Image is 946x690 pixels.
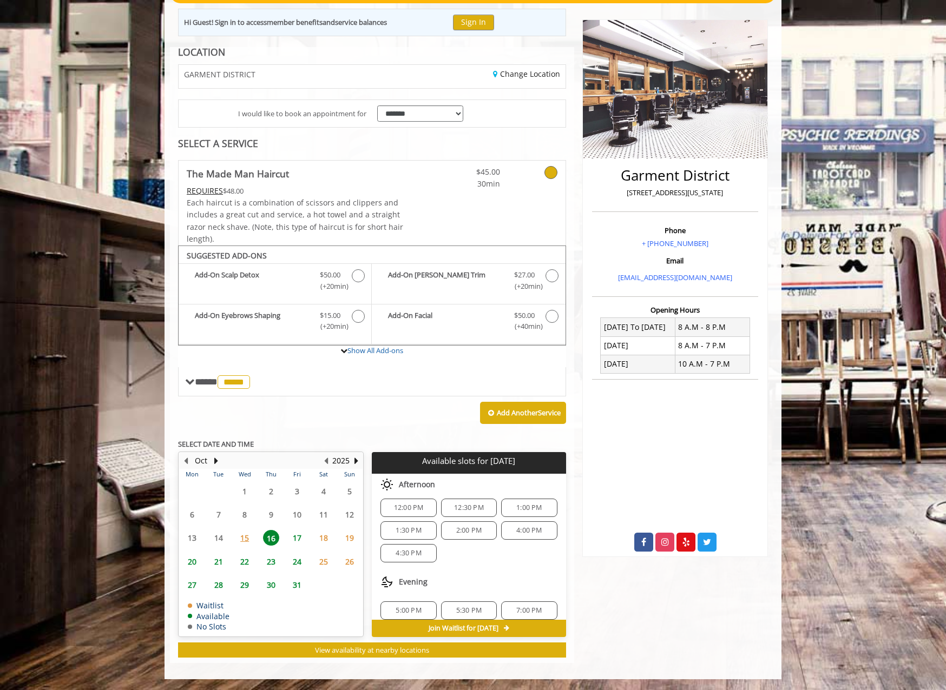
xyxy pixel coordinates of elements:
td: Select day25 [310,549,336,573]
span: 4:30 PM [396,549,421,558]
td: No Slots [188,622,229,631]
div: 5:30 PM [441,601,497,620]
span: 21 [211,554,227,569]
span: This service needs some Advance to be paid before we block your appointment [187,185,223,196]
span: 12:00 PM [394,503,424,512]
span: $50.00 [320,269,340,281]
td: Select day18 [310,526,336,549]
a: Show All Add-ons [347,346,403,355]
td: Select day20 [179,549,205,573]
div: The Made Man Haircut Add-onS [178,246,566,346]
b: Add Another Service [497,408,561,417]
div: 2:00 PM [441,521,497,540]
button: Oct [195,455,207,467]
span: $50.00 [514,310,535,321]
div: 1:30 PM [380,521,436,540]
th: Sat [310,469,336,480]
th: Mon [179,469,205,480]
div: 5:00 PM [380,601,436,620]
span: GARMENT DISTRICT [184,70,255,78]
span: I would like to book an appointment for [238,108,366,120]
th: Thu [258,469,284,480]
td: [DATE] [601,355,675,373]
span: $15.00 [320,310,340,321]
td: Available [188,612,229,620]
img: afternoon slots [380,478,393,491]
span: 5:00 PM [396,606,421,615]
th: Sun [337,469,363,480]
td: Select day28 [205,573,231,596]
span: 15 [236,530,253,546]
td: Select day15 [232,526,258,549]
td: [DATE] [601,336,675,355]
th: Wed [232,469,258,480]
td: [DATE] To [DATE] [601,318,675,336]
button: Previous Year [321,455,330,467]
span: 23 [263,554,279,569]
h3: Email [595,257,756,264]
span: (+20min ) [314,321,346,332]
a: Change Location [493,69,560,79]
td: Select day26 [337,549,363,573]
button: Previous Month [181,455,190,467]
b: Add-On Eyebrows Shaping [195,310,309,333]
td: Waitlist [188,601,229,609]
td: 10 A.M - 7 P.M [675,355,750,373]
span: 29 [236,577,253,593]
span: 19 [341,530,358,546]
span: 26 [341,554,358,569]
div: $48.00 [187,185,404,197]
div: SELECT A SERVICE [178,138,566,149]
td: Select day17 [284,526,310,549]
td: Select day22 [232,549,258,573]
div: 7:00 PM [501,601,557,620]
span: 20 [184,554,200,569]
div: 4:30 PM [380,544,436,562]
label: Add-On Beard Trim [377,269,560,295]
td: Select day30 [258,573,284,596]
span: 5:30 PM [456,606,482,615]
button: View availability at nearby locations [178,642,566,658]
span: 30min [436,178,500,190]
td: Select day27 [179,573,205,596]
b: SUGGESTED ADD-ONS [187,250,267,261]
button: Next Year [352,455,360,467]
b: Add-On Scalp Detox [195,269,309,292]
td: 8 A.M - 7 P.M [675,336,750,355]
span: 4:00 PM [516,526,542,535]
label: Add-On Scalp Detox [184,269,366,295]
td: Select day16 [258,526,284,549]
h2: Garment District [595,168,756,183]
td: Select day21 [205,549,231,573]
span: 12:30 PM [454,503,484,512]
button: Sign In [453,15,494,30]
label: Add-On Eyebrows Shaping [184,310,366,335]
h3: Phone [595,227,756,234]
span: 1:00 PM [516,503,542,512]
span: 24 [289,554,305,569]
td: Select day24 [284,549,310,573]
span: 16 [263,530,279,546]
span: $45.00 [436,166,500,178]
b: service balances [335,17,387,27]
a: + [PHONE_NUMBER] [642,238,708,248]
th: Fri [284,469,310,480]
b: Add-On [PERSON_NAME] Trim [388,269,503,292]
td: Select day29 [232,573,258,596]
b: member benefits [267,17,323,27]
span: 31 [289,577,305,593]
span: 7:00 PM [516,606,542,615]
a: [EMAIL_ADDRESS][DOMAIN_NAME] [618,273,732,282]
span: 17 [289,530,305,546]
div: Hi Guest! Sign in to access and [184,17,387,28]
span: 18 [316,530,332,546]
span: 1:30 PM [396,526,421,535]
span: View availability at nearby locations [315,645,429,655]
span: Afternoon [399,480,435,489]
div: 12:00 PM [380,499,436,517]
span: Evening [399,578,428,586]
span: 27 [184,577,200,593]
span: Join Waitlist for [DATE] [429,624,498,633]
td: 8 A.M - 8 P.M [675,318,750,336]
span: 22 [236,554,253,569]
